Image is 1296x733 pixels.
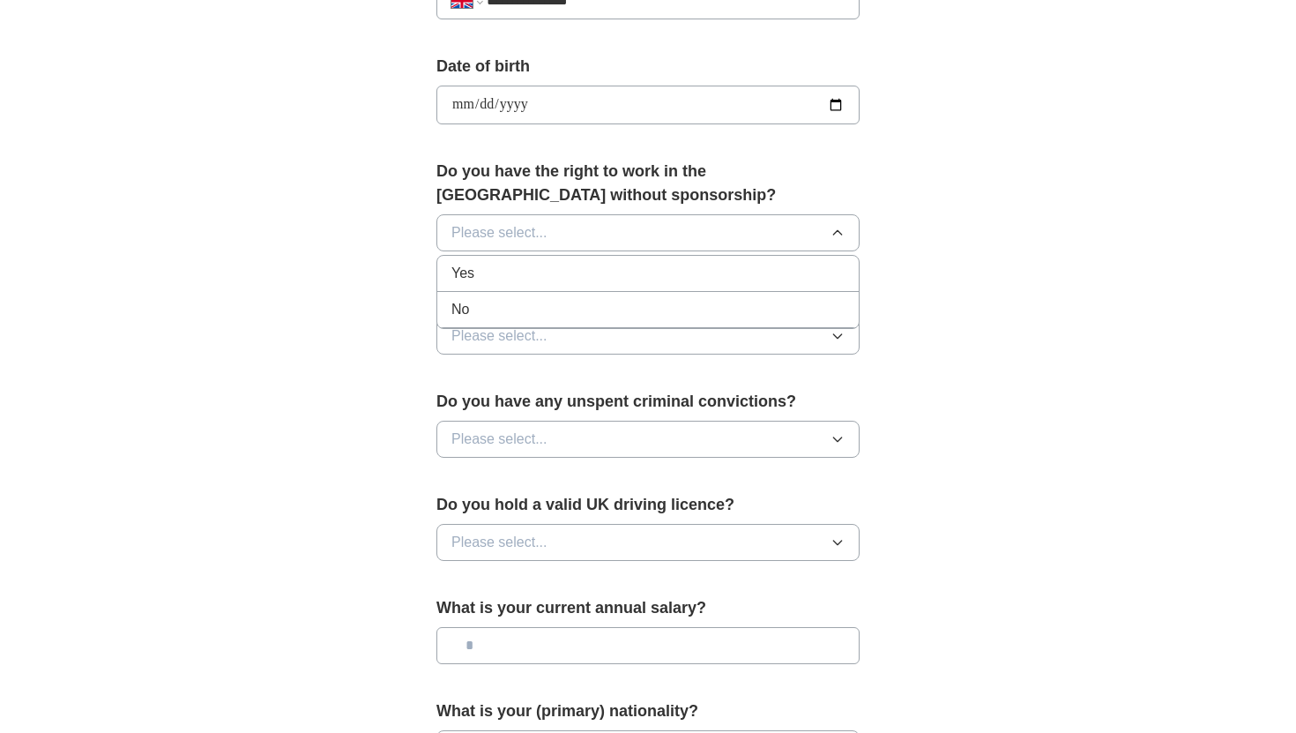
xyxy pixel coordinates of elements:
[451,299,469,320] span: No
[436,524,860,561] button: Please select...
[436,160,860,207] label: Do you have the right to work in the [GEOGRAPHIC_DATA] without sponsorship?
[436,214,860,251] button: Please select...
[436,493,860,517] label: Do you hold a valid UK driving licence?
[436,699,860,723] label: What is your (primary) nationality?
[436,596,860,620] label: What is your current annual salary?
[436,421,860,458] button: Please select...
[451,429,547,450] span: Please select...
[451,325,547,347] span: Please select...
[451,222,547,243] span: Please select...
[436,390,860,414] label: Do you have any unspent criminal convictions?
[451,532,547,553] span: Please select...
[436,318,860,355] button: Please select...
[436,55,860,79] label: Date of birth
[451,263,474,284] span: Yes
